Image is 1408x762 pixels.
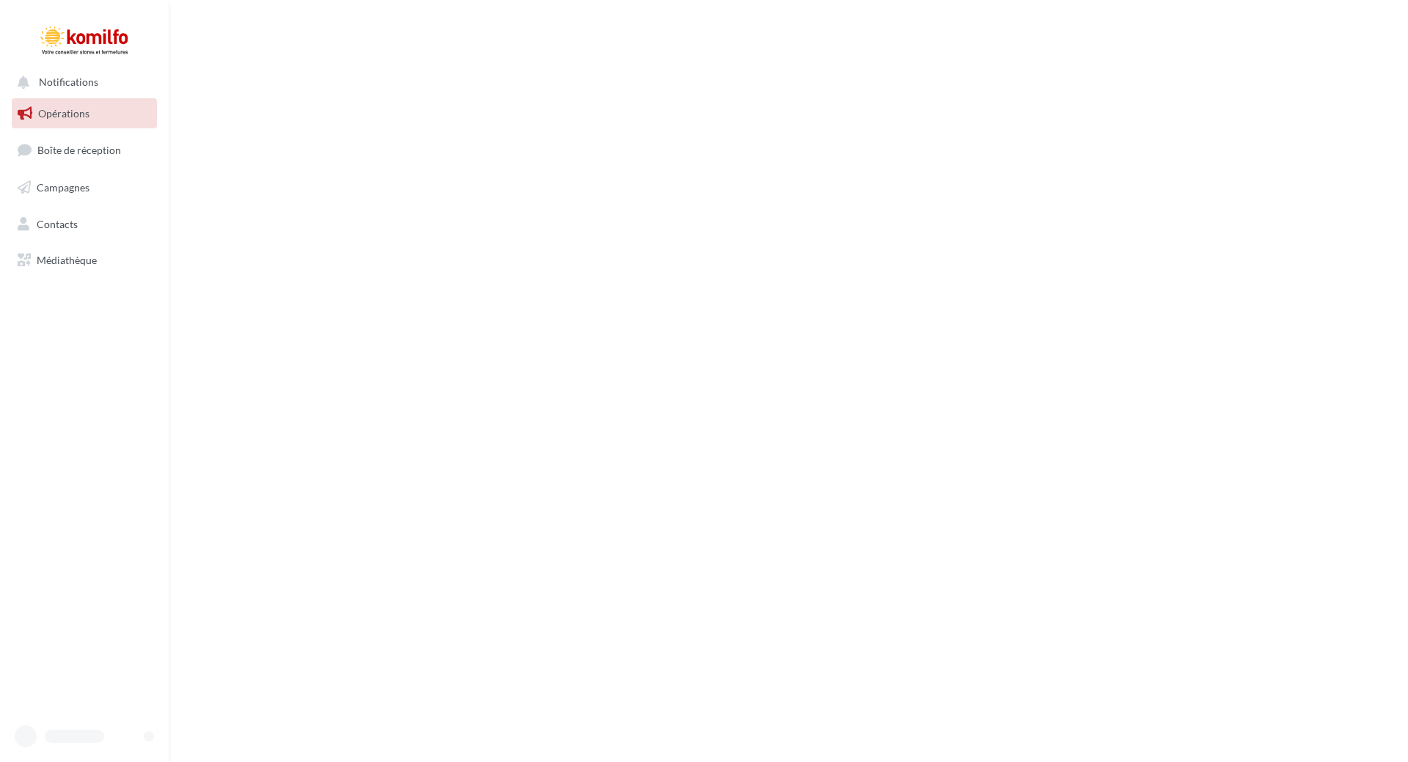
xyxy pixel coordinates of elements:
span: Boîte de réception [37,144,121,156]
span: Opérations [38,107,89,120]
span: Notifications [39,76,98,89]
a: Campagnes [9,172,160,203]
span: Médiathèque [37,254,97,266]
a: Boîte de réception [9,134,160,166]
span: Contacts [37,217,78,230]
a: Opérations [9,98,160,129]
a: Contacts [9,209,160,240]
span: Campagnes [37,181,89,194]
a: Médiathèque [9,245,160,276]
